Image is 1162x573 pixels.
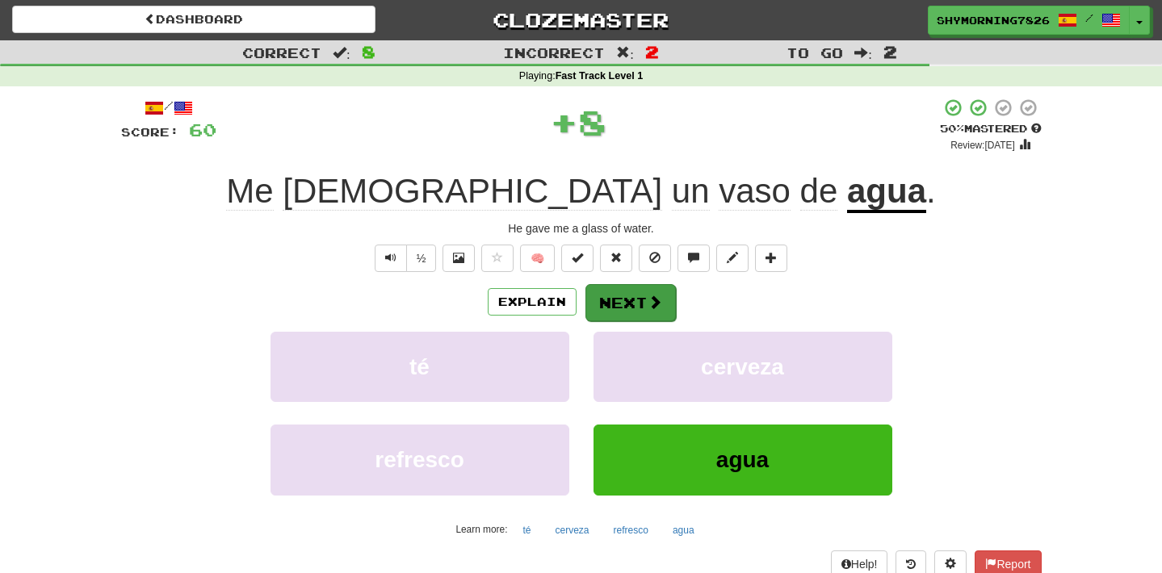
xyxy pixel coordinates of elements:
a: Clozemaster [400,6,763,34]
strong: Fast Track Level 1 [556,70,644,82]
span: To go [787,44,843,61]
button: refresco [271,425,569,495]
span: [DEMOGRAPHIC_DATA] [283,172,662,211]
a: ShyMorning7826 / [928,6,1130,35]
span: 2 [883,42,897,61]
button: Add to collection (alt+a) [755,245,787,272]
span: Incorrect [503,44,605,61]
button: Next [585,284,676,321]
span: Correct [242,44,321,61]
a: Dashboard [12,6,375,33]
button: 🧠 [520,245,555,272]
span: . [926,172,936,210]
button: té [271,332,569,402]
button: Set this sentence to 100% Mastered (alt+m) [561,245,594,272]
button: cerveza [547,518,598,542]
span: / [1085,12,1093,23]
span: : [854,46,872,60]
small: Review: [DATE] [950,140,1015,151]
small: Learn more: [455,524,507,535]
button: cerveza [594,332,892,402]
button: Discuss sentence (alt+u) [677,245,710,272]
button: Ignore sentence (alt+i) [639,245,671,272]
u: agua [847,172,926,213]
span: agua [716,447,769,472]
span: té [409,354,430,379]
span: Me [226,172,273,211]
span: Score: [121,125,179,139]
span: 8 [578,102,606,142]
button: Show image (alt+x) [443,245,475,272]
span: 50 % [940,122,964,135]
button: ½ [406,245,437,272]
span: 8 [362,42,375,61]
button: agua [664,518,703,542]
div: / [121,98,216,118]
button: refresco [605,518,657,542]
span: vaso [719,172,791,211]
span: ShyMorning7826 [937,13,1050,27]
button: té [514,518,540,542]
span: de [800,172,838,211]
span: : [616,46,634,60]
button: Play sentence audio (ctl+space) [375,245,407,272]
button: agua [594,425,892,495]
div: Text-to-speech controls [371,245,437,272]
span: + [550,98,578,146]
button: Reset to 0% Mastered (alt+r) [600,245,632,272]
span: refresco [375,447,464,472]
div: He gave me a glass of water. [121,220,1042,236]
button: Explain [488,288,577,316]
span: cerveza [701,354,784,379]
span: 60 [189,119,216,140]
button: Favorite sentence (alt+f) [481,245,514,272]
div: Mastered [940,122,1042,136]
span: un [672,172,710,211]
span: 2 [645,42,659,61]
button: Edit sentence (alt+d) [716,245,749,272]
span: : [333,46,350,60]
